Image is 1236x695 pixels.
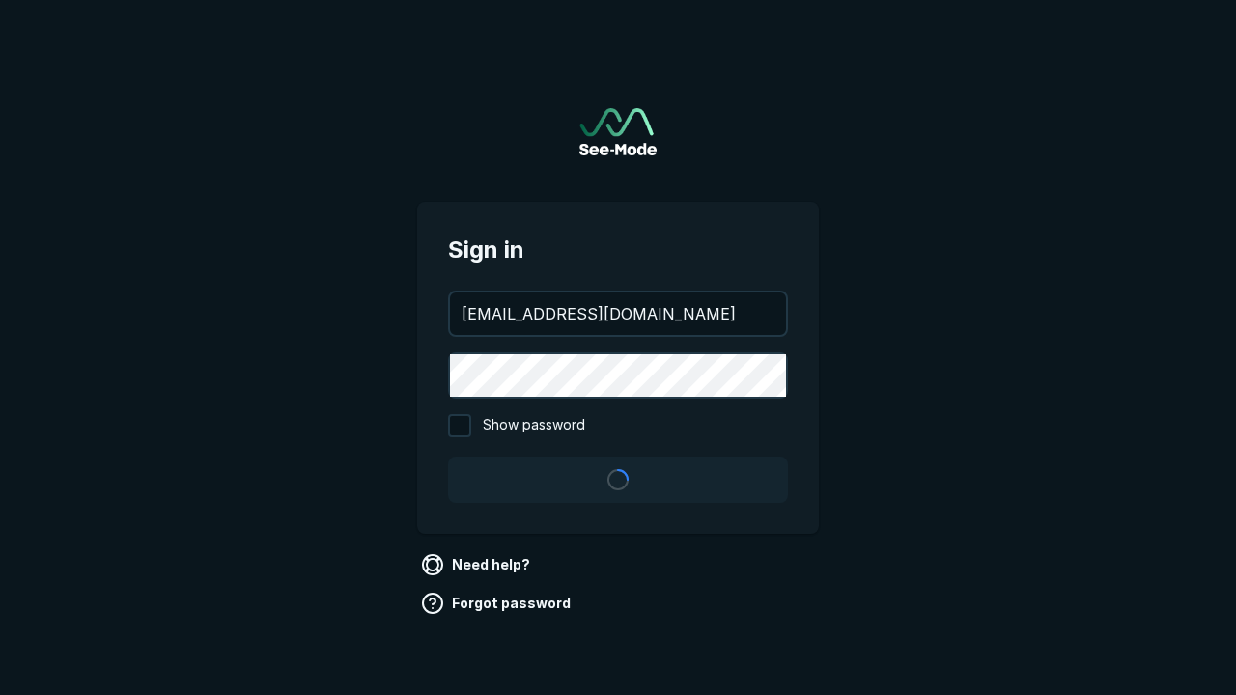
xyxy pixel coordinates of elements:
span: Show password [483,414,585,437]
a: Go to sign in [579,108,657,155]
input: your@email.com [450,292,786,335]
a: Forgot password [417,588,578,619]
a: Need help? [417,549,538,580]
span: Sign in [448,233,788,267]
img: See-Mode Logo [579,108,657,155]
